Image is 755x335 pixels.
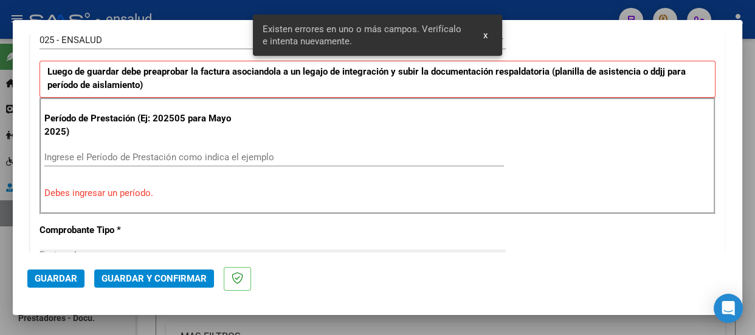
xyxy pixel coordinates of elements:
[47,66,686,91] strong: Luego de guardar debe preaprobar la factura asociandola a un legajo de integración y subir la doc...
[35,273,77,284] span: Guardar
[40,35,102,46] span: 025 - ENSALUD
[44,112,244,139] p: Período de Prestación (Ej: 202505 para Mayo 2025)
[94,269,214,288] button: Guardar y Confirmar
[40,249,78,260] span: Factura A
[102,273,207,284] span: Guardar y Confirmar
[27,269,84,288] button: Guardar
[474,24,497,46] button: x
[714,294,743,323] div: Open Intercom Messenger
[44,186,711,200] p: Debes ingresar un período.
[483,30,488,41] span: x
[263,23,469,47] span: Existen errores en uno o más campos. Verifícalo e intenta nuevamente.
[40,223,243,237] p: Comprobante Tipo *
